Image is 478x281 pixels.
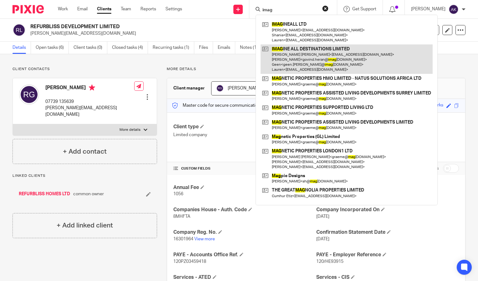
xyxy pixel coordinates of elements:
img: Pixie [13,5,44,13]
a: Reports [140,6,156,12]
a: Client tasks (0) [74,42,107,54]
button: Clear [322,5,328,12]
h4: [PERSON_NAME] [45,84,134,92]
p: Client contacts [13,67,157,72]
a: Team [121,6,131,12]
a: Files [199,42,213,54]
a: Email [77,6,88,12]
h4: + Add contact [63,147,107,156]
a: Notes (1) [240,42,263,54]
p: [PERSON_NAME][EMAIL_ADDRESS][DOMAIN_NAME] [30,30,380,37]
a: Recurring tasks (1) [153,42,194,54]
span: 1056 [173,192,183,196]
span: 8MHFTA [173,214,190,219]
img: svg%3E [13,23,26,37]
a: Details [13,42,31,54]
span: [PERSON_NAME] [228,86,262,90]
i: Primary [89,84,95,91]
img: svg%3E [216,84,224,92]
h4: PAYE - Accounts Office Ref. [173,252,316,258]
p: Master code for secure communications and files [172,102,280,109]
h4: Services - CIS [316,274,459,281]
a: View more [194,237,215,241]
a: Settings [165,6,182,12]
a: Open tasks (6) [36,42,69,54]
span: Get Support [352,7,376,11]
h4: + Add linked client [57,221,113,230]
p: More details [119,127,140,132]
h4: Company Reg. No. [173,229,316,236]
h4: Company Incorporated On [316,207,459,213]
img: svg%3E [449,4,459,14]
span: 16301964 [173,237,193,241]
p: [PERSON_NAME] [411,6,445,12]
p: [PERSON_NAME][EMAIL_ADDRESS][DOMAIN_NAME] [45,105,134,118]
p: More details [167,67,465,72]
span: [DATE] [316,214,329,219]
span: common owner [73,191,104,197]
h4: Client type [173,124,316,130]
p: Linked clients [13,173,157,178]
h3: Client manager [173,85,205,91]
p: Limited company [173,132,316,138]
p: 07739 135639 [45,99,134,105]
a: Clients [97,6,111,12]
span: [DATE] [316,237,329,241]
h4: CUSTOM FIELDS [173,166,316,171]
span: 120/HE93915 [316,259,343,264]
span: 120PZ03459418 [173,259,206,264]
h2: REFURBLISS DEVELOPMENT LIMITED [30,23,310,30]
a: REFURBLISS HOMES LTD [19,191,70,197]
input: Search [262,8,318,13]
h4: Confirmation Statement Date [316,229,459,236]
a: Closed tasks (4) [112,42,148,54]
h4: Companies House - Auth. Code [173,207,316,213]
h4: PAYE - Employer Reference [316,252,459,258]
img: svg%3E [19,84,39,105]
a: Work [58,6,68,12]
h4: Services - ATED [173,274,316,281]
h4: Annual Fee [173,184,316,191]
a: Emails [218,42,235,54]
